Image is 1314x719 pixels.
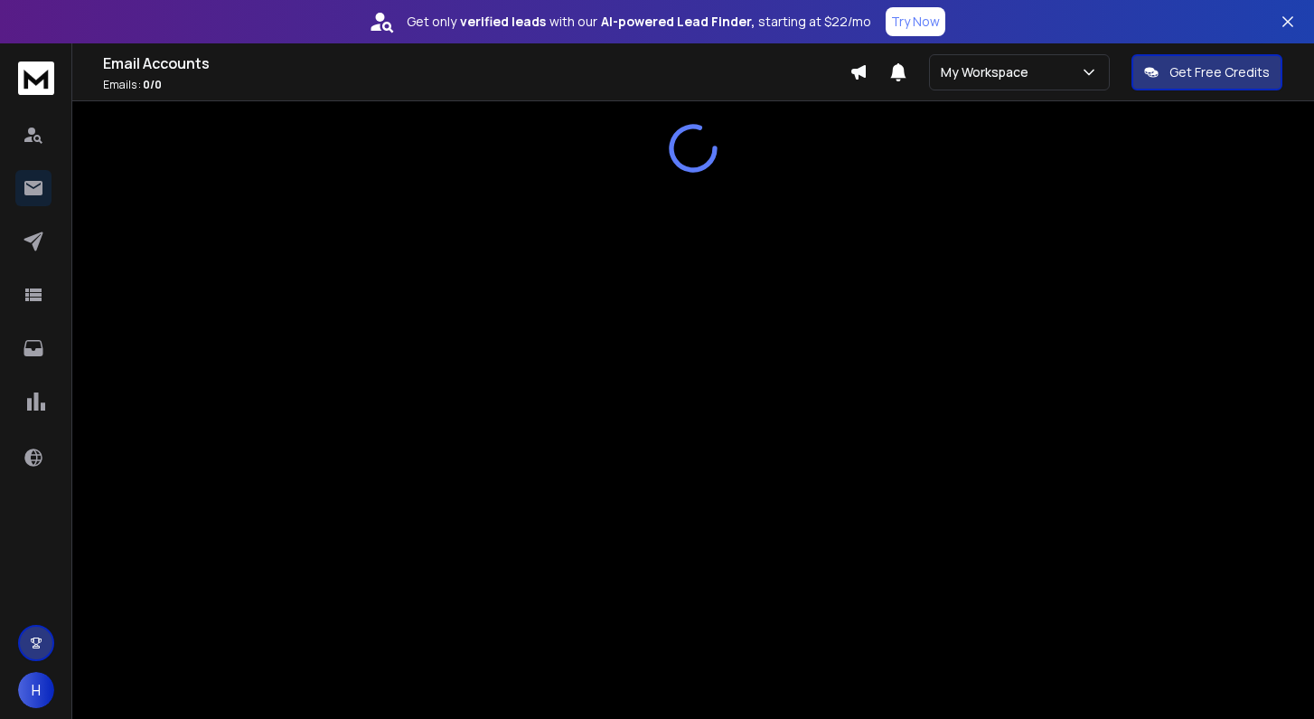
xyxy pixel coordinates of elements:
span: 0 / 0 [143,77,162,92]
strong: verified leads [460,13,546,31]
button: Get Free Credits [1131,54,1282,90]
p: Get Free Credits [1169,63,1270,81]
button: H [18,672,54,708]
img: logo [18,61,54,95]
p: Get only with our starting at $22/mo [407,13,871,31]
p: Emails : [103,78,849,92]
p: Try Now [891,13,940,31]
h1: Email Accounts [103,52,849,74]
p: My Workspace [941,63,1036,81]
button: Try Now [886,7,945,36]
strong: AI-powered Lead Finder, [601,13,755,31]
